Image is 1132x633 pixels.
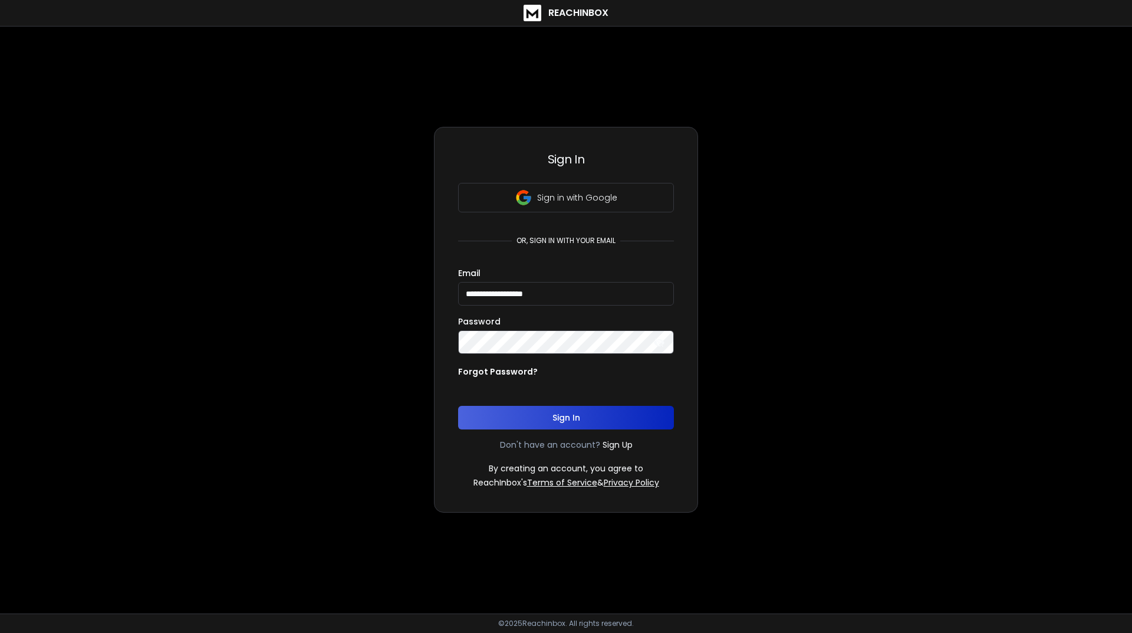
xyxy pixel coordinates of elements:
[458,317,501,326] label: Password
[458,151,674,168] h3: Sign In
[500,439,600,451] p: Don't have an account?
[512,236,620,245] p: or, sign in with your email
[604,477,659,488] a: Privacy Policy
[524,5,608,21] a: ReachInbox
[524,5,541,21] img: logo
[498,619,634,628] p: © 2025 Reachinbox. All rights reserved.
[527,477,597,488] a: Terms of Service
[603,439,633,451] a: Sign Up
[458,183,674,212] button: Sign in with Google
[473,477,659,488] p: ReachInbox's &
[458,269,481,277] label: Email
[548,6,608,20] h1: ReachInbox
[458,406,674,429] button: Sign In
[458,366,538,378] p: Forgot Password?
[489,463,643,474] p: By creating an account, you agree to
[537,192,617,204] p: Sign in with Google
